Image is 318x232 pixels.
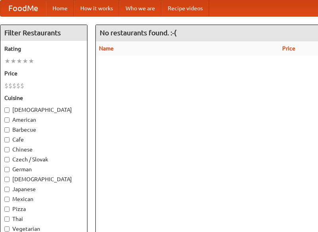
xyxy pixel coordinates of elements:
li: ★ [16,57,22,65]
input: [DEMOGRAPHIC_DATA] [4,107,10,113]
a: Price [282,45,295,52]
input: American [4,117,10,123]
h5: Rating [4,45,83,53]
h5: Price [4,69,83,77]
input: German [4,167,10,172]
input: Vegetarian [4,226,10,232]
a: FoodMe [0,0,46,16]
li: ★ [10,57,16,65]
a: How it works [74,0,119,16]
label: Barbecue [4,126,83,134]
h4: Filter Restaurants [0,25,87,41]
li: $ [4,81,8,90]
label: Chinese [4,146,83,153]
li: $ [20,81,24,90]
label: Cafe [4,136,83,144]
label: Czech / Slovak [4,155,83,163]
a: Who we are [119,0,161,16]
li: $ [8,81,12,90]
input: Barbecue [4,127,10,132]
a: Recipe videos [161,0,209,16]
input: Pizza [4,207,10,212]
a: Name [99,45,114,52]
input: Japanese [4,187,10,192]
li: ★ [4,57,10,65]
label: Mexican [4,195,83,203]
input: Czech / Slovak [4,157,10,162]
label: Thai [4,215,83,223]
input: Thai [4,217,10,222]
label: [DEMOGRAPHIC_DATA] [4,106,83,114]
li: ★ [28,57,34,65]
label: German [4,165,83,173]
a: Home [46,0,74,16]
li: ★ [22,57,28,65]
label: American [4,116,83,124]
li: $ [12,81,16,90]
label: [DEMOGRAPHIC_DATA] [4,175,83,183]
input: [DEMOGRAPHIC_DATA] [4,177,10,182]
input: Chinese [4,147,10,152]
input: Mexican [4,197,10,202]
li: $ [16,81,20,90]
input: Cafe [4,137,10,142]
label: Japanese [4,185,83,193]
ng-pluralize: No restaurants found. :-( [100,29,176,36]
h5: Cuisine [4,94,83,102]
label: Pizza [4,205,83,213]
